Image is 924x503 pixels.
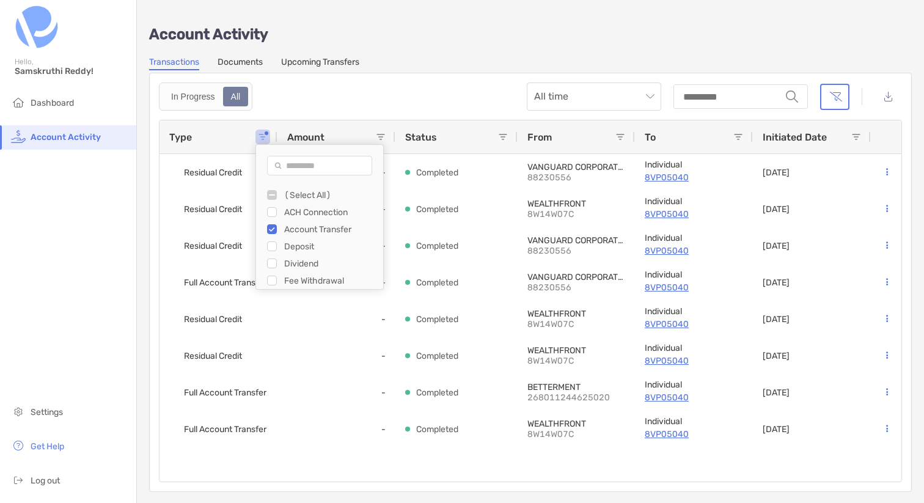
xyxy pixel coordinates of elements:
[527,345,625,356] p: WEALTHFRONT
[645,427,743,442] a: 8VP05040
[164,88,222,105] div: In Progress
[184,309,242,329] span: Residual Credit
[645,131,656,143] span: To
[416,312,458,327] p: Completed
[184,383,266,403] span: Full Account Transfer
[11,438,26,453] img: get-help icon
[218,57,263,70] a: Documents
[284,207,376,218] div: ACH Connection
[267,156,372,175] input: Search filter values
[416,348,458,364] p: Completed
[284,276,376,286] div: Fee Withdrawal
[527,272,625,282] p: VANGUARD CORPORATION
[645,343,743,353] p: Individual
[527,356,613,366] p: 8W14W07C
[527,392,613,403] p: 268011244625020
[786,90,798,103] img: input icon
[416,385,458,400] p: Completed
[763,241,790,251] p: [DATE]
[645,270,743,280] p: Individual
[256,186,383,323] div: Filter List
[527,209,613,219] p: 8W14W07C
[527,172,613,183] p: 88230556
[645,196,743,207] p: Individual
[645,317,743,332] a: 8VP05040
[31,407,63,417] span: Settings
[645,233,743,243] p: Individual
[284,190,376,200] div: (Select All)
[645,243,743,259] a: 8VP05040
[416,238,458,254] p: Completed
[820,84,849,110] button: Clear filters
[645,170,743,185] a: 8VP05040
[645,207,743,222] a: 8VP05040
[645,390,743,405] a: 8VP05040
[159,83,252,111] div: segmented control
[149,27,912,42] p: Account Activity
[31,475,60,486] span: Log out
[527,309,625,319] p: WEALTHFRONT
[416,202,458,217] p: Completed
[31,132,101,142] span: Account Activity
[11,472,26,487] img: logout icon
[284,224,376,235] div: Account Transfer
[15,66,129,76] span: Samskruthi Reddy!
[527,382,625,392] p: BETTERMENT
[11,129,26,144] img: activity icon
[31,441,64,452] span: Get Help
[281,57,359,70] a: Upcoming Transfers
[527,429,613,439] p: 8W14W07C
[763,277,790,288] p: [DATE]
[527,199,625,209] p: WEALTHFRONT
[763,351,790,361] p: [DATE]
[527,162,625,172] p: VANGUARD CORPORATION
[645,280,743,295] a: 8VP05040
[224,88,248,105] div: All
[31,98,74,108] span: Dashboard
[763,167,790,178] p: [DATE]
[527,419,625,429] p: WEALTHFRONT
[284,259,376,269] div: Dividend
[763,387,790,398] p: [DATE]
[287,131,324,143] span: Amount
[645,306,743,317] p: Individual
[527,246,613,256] p: 88230556
[277,301,395,337] div: -
[184,199,242,219] span: Residual Credit
[149,57,199,70] a: Transactions
[645,416,743,427] p: Individual
[284,241,376,252] div: Deposit
[405,131,437,143] span: Status
[416,422,458,437] p: Completed
[184,236,242,256] span: Residual Credit
[184,346,242,366] span: Residual Credit
[169,131,192,143] span: Type
[255,144,384,290] div: Column Filter
[527,235,625,246] p: VANGUARD CORPORATION
[277,411,395,447] div: -
[534,83,654,110] span: All time
[11,95,26,109] img: household icon
[184,273,266,293] span: Full Account Transfer
[763,131,827,143] span: Initiated Date
[277,374,395,411] div: -
[184,163,242,183] span: Residual Credit
[416,275,458,290] p: Completed
[527,319,613,329] p: 8W14W07C
[11,404,26,419] img: settings icon
[184,419,266,439] span: Full Account Transfer
[277,337,395,374] div: -
[527,282,613,293] p: 88230556
[645,353,743,369] a: 8VP05040
[527,131,552,143] span: From
[416,165,458,180] p: Completed
[763,204,790,215] p: [DATE]
[763,424,790,435] p: [DATE]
